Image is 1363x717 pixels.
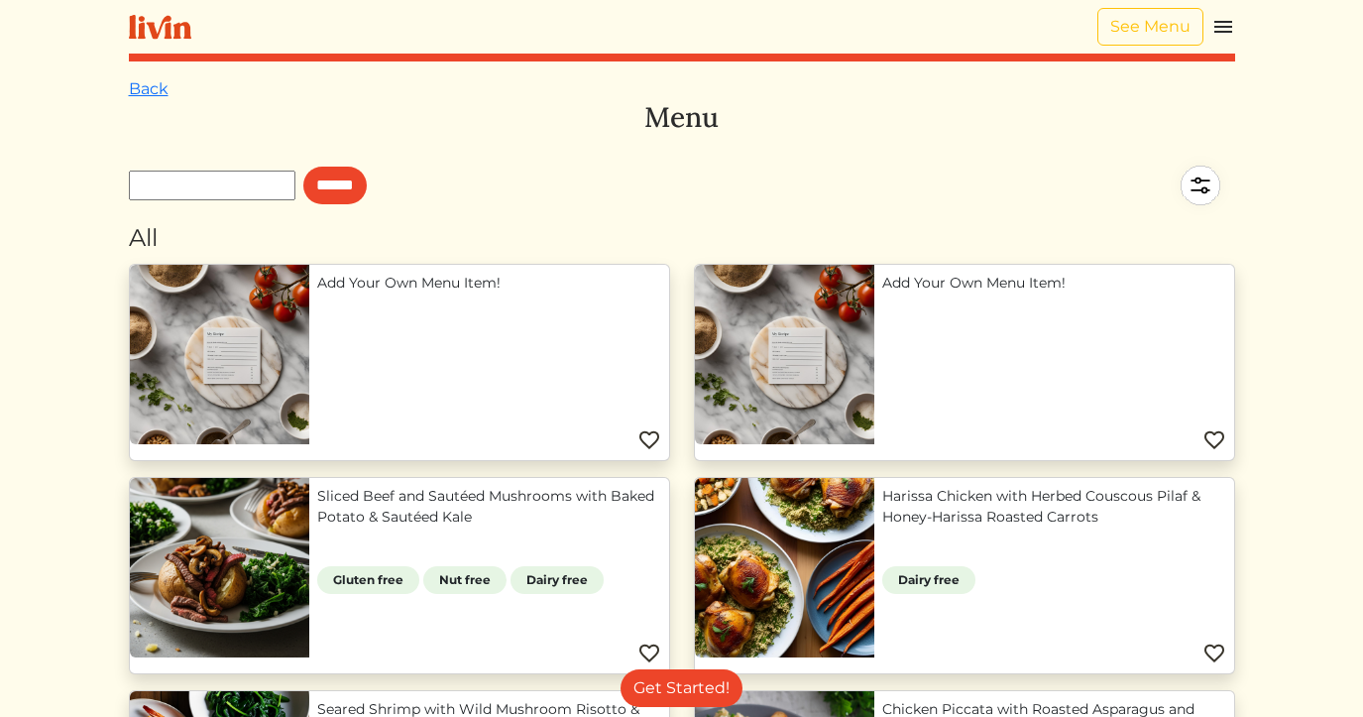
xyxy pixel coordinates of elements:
[1202,428,1226,452] img: Favorite menu item
[129,79,169,98] a: Back
[129,101,1235,135] h3: Menu
[129,15,191,40] img: livin-logo-a0d97d1a881af30f6274990eb6222085a2533c92bbd1e4f22c21b4f0d0e3210c.svg
[882,486,1226,528] a: Harissa Chicken with Herbed Couscous Pilaf & Honey-Harissa Roasted Carrots
[1211,15,1235,39] img: menu_hamburger-cb6d353cf0ecd9f46ceae1c99ecbeb4a00e71ca567a856bd81f57e9d8c17bb26.svg
[317,486,661,528] a: Sliced Beef and Sautéed Mushrooms with Baked Potato & Sautéed Kale
[1166,151,1235,220] img: filter-5a7d962c2457a2d01fc3f3b070ac7679cf81506dd4bc827d76cf1eb68fb85cd7.svg
[129,220,1235,256] div: All
[621,669,742,707] a: Get Started!
[637,642,661,665] img: Favorite menu item
[317,273,661,294] a: Add Your Own Menu Item!
[637,428,661,452] img: Favorite menu item
[882,273,1226,294] a: Add Your Own Menu Item!
[1097,8,1203,46] a: See Menu
[1202,642,1226,665] img: Favorite menu item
